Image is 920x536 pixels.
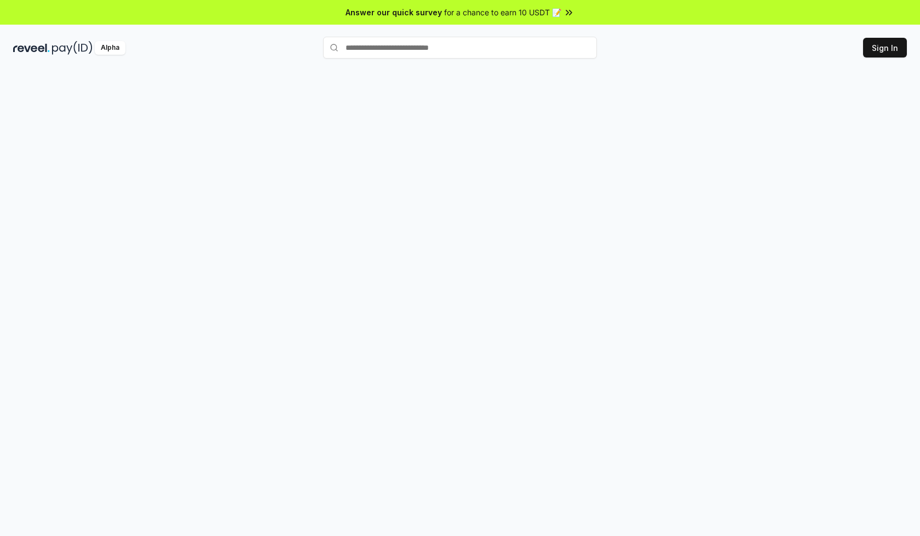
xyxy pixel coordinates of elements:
[13,41,50,55] img: reveel_dark
[346,7,442,18] span: Answer our quick survey
[444,7,561,18] span: for a chance to earn 10 USDT 📝
[52,41,93,55] img: pay_id
[95,41,125,55] div: Alpha
[863,38,907,57] button: Sign In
